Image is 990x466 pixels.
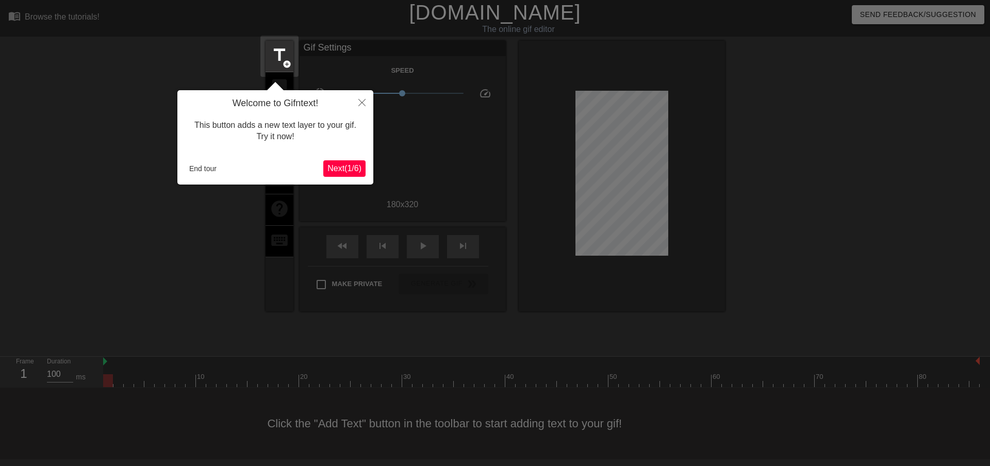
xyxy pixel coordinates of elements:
[327,164,361,173] span: Next ( 1 / 6 )
[185,161,221,176] button: End tour
[323,160,366,177] button: Next
[185,98,366,109] h4: Welcome to Gifntext!
[185,109,366,153] div: This button adds a new text layer to your gif. Try it now!
[351,90,373,114] button: Close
